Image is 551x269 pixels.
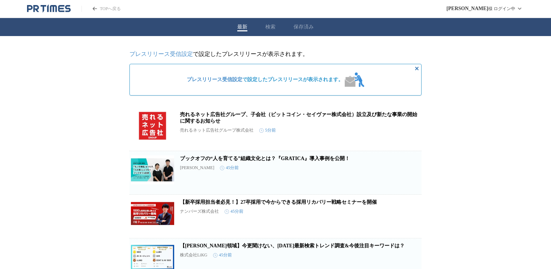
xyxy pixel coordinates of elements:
time: 5分前 [259,127,276,133]
p: 売れるネット広告社グループ株式会社 [180,127,254,133]
a: 【[PERSON_NAME]領域】今更聞けない、[DATE]最新検索トレンド調査&今後注目キーワードは？ [180,243,405,248]
button: 非表示にする [413,64,421,73]
p: 株式会社LiKG [180,252,207,258]
a: ブックオフの“人を育てる”組織文化とは？『GRATICA』導入事例を公開！ [180,156,350,161]
span: で設定したプレスリリースが表示されます。 [187,76,343,83]
img: 【新卒採用担当者必見！】27卒採用で今からできる採用リカバリー戦略セミナーを開催 [131,199,174,228]
button: 検索 [265,24,275,30]
time: 45分前 [225,208,243,215]
time: 45分前 [220,165,239,171]
a: PR TIMESのトップページはこちら [27,4,71,13]
img: 売れるネット広告社グループ、子会社（ビットコイン・セイヴァー株式会社）設立及び新たな事業の開始に関するお知らせ [131,111,174,140]
a: 売れるネット広告社グループ、子会社（ビットコイン・セイヴァー株式会社）設立及び新たな事業の開始に関するお知らせ [180,112,417,124]
img: ブックオフの“人を育てる”組織文化とは？『GRATICA』導入事例を公開！ [131,155,174,184]
a: プレスリリース受信設定 [187,77,242,82]
p: [PERSON_NAME] [180,165,214,171]
button: 保存済み [294,24,314,30]
time: 45分前 [213,252,232,258]
p: で設定したプレスリリースが表示されます。 [129,50,422,58]
a: PR TIMESのトップページはこちら [81,6,121,12]
span: [PERSON_NAME] [446,6,488,12]
button: 最新 [237,24,247,30]
a: 【新卒採用担当者必見！】27卒採用で今からできる採用リカバリー戦略セミナーを開催 [180,199,377,205]
p: ナンバーズ株式会社 [180,208,219,215]
a: プレスリリース受信設定 [129,51,193,57]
